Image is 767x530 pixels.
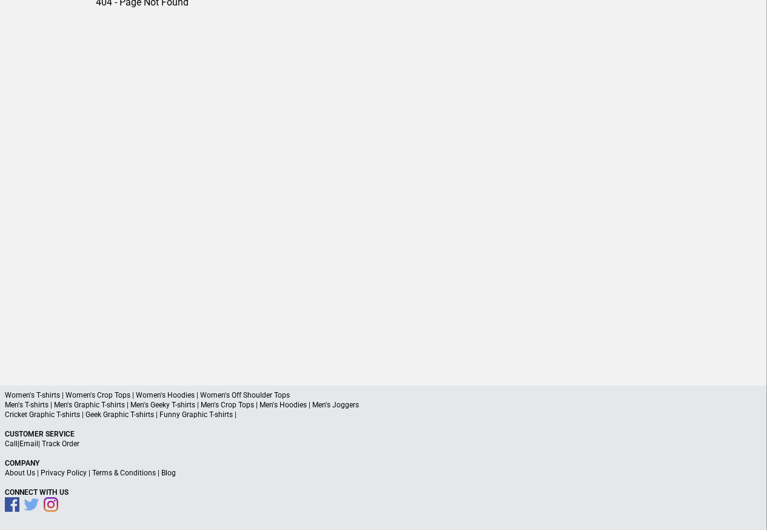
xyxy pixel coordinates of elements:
[42,440,79,448] a: Track Order
[5,469,35,477] a: About Us
[161,469,176,477] a: Blog
[5,429,762,439] p: Customer Service
[5,400,762,410] p: Men's T-shirts | Men's Graphic T-shirts | Men's Geeky T-shirts | Men's Crop Tops | Men's Hoodies ...
[5,440,18,448] a: Call
[5,410,762,420] p: Cricket Graphic T-shirts | Geek Graphic T-shirts | Funny Graphic T-shirts |
[5,439,762,449] p: | |
[19,440,38,448] a: Email
[92,469,156,477] a: Terms & Conditions
[41,469,87,477] a: Privacy Policy
[5,458,762,468] p: Company
[5,488,762,497] p: Connect With Us
[5,468,762,478] p: | | |
[5,390,762,400] p: Women's T-shirts | Women's Crop Tops | Women's Hoodies | Women's Off Shoulder Tops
